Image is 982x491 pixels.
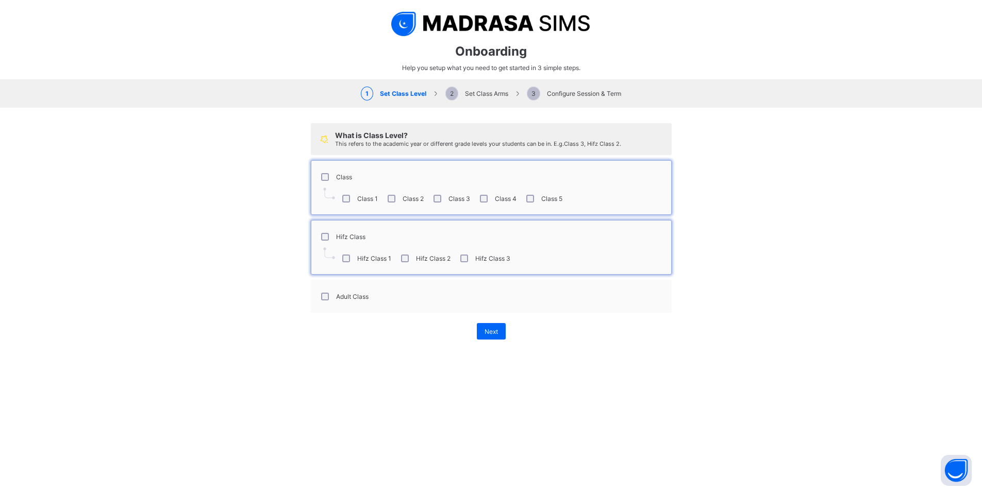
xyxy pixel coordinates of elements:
img: pointer.7d5efa4dba55a2dde3e22c45d215a0de.svg [323,188,335,199]
span: Set Class Level [361,90,426,97]
label: Class 3 [448,195,470,202]
span: This refers to the academic year or different grade levels your students can be in. E.g. Class 3,... [335,140,621,147]
label: Hifz Class 2 [416,255,451,262]
span: Set Class Arms [445,90,508,97]
label: Class 4 [495,195,517,202]
img: pointer.7d5efa4dba55a2dde3e22c45d215a0de.svg [323,247,335,259]
span: Configure Session & Term [527,90,621,97]
span: 1 [361,87,373,100]
label: Class 1 [357,195,378,202]
label: Hifz Class [336,233,365,241]
label: Class 5 [541,195,562,202]
label: Hifz Class 1 [357,255,391,262]
span: Onboarding [455,44,527,59]
span: 3 [527,87,540,100]
label: Adult Class [336,293,369,300]
span: What is Class Level? [335,131,408,140]
button: Open asap [941,455,972,486]
label: Class [336,173,352,181]
span: Help you setup what you need to get started in 3 simple steps. [402,64,580,72]
span: Next [485,328,498,335]
img: logo [391,10,590,36]
label: Hifz Class 3 [475,255,510,262]
label: Class 2 [403,195,424,202]
span: 2 [445,87,458,100]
